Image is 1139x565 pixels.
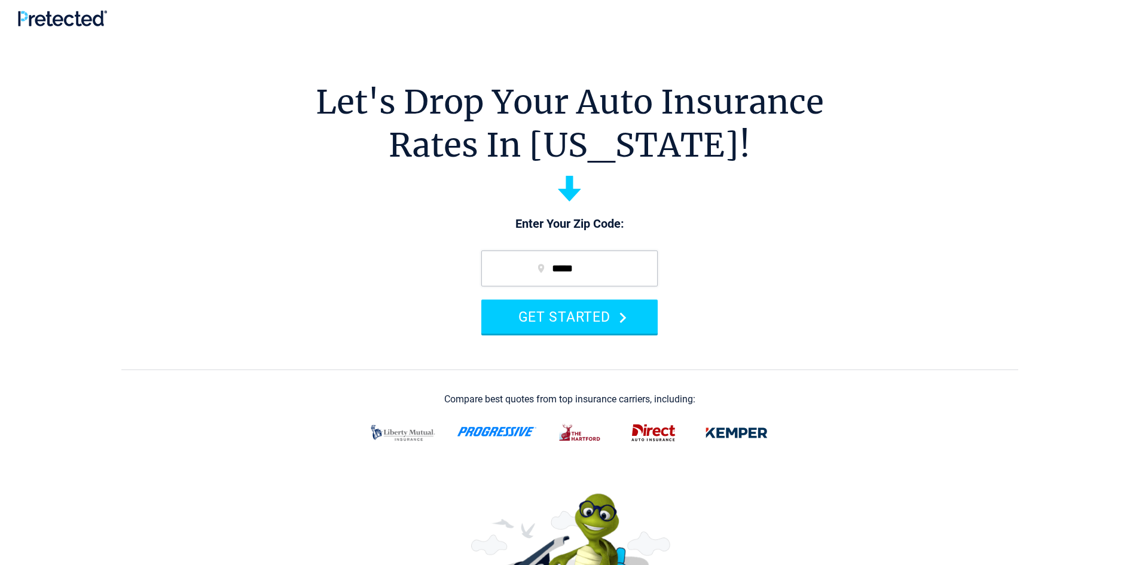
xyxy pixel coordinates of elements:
[624,417,683,448] img: direct
[469,216,670,233] p: Enter Your Zip Code:
[364,417,442,448] img: liberty
[481,300,658,334] button: GET STARTED
[457,427,537,436] img: progressive
[444,394,695,405] div: Compare best quotes from top insurance carriers, including:
[18,10,107,26] img: Pretected Logo
[481,251,658,286] input: zip code
[316,81,824,167] h1: Let's Drop Your Auto Insurance Rates In [US_STATE]!
[551,417,610,448] img: thehartford
[697,417,776,448] img: kemper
